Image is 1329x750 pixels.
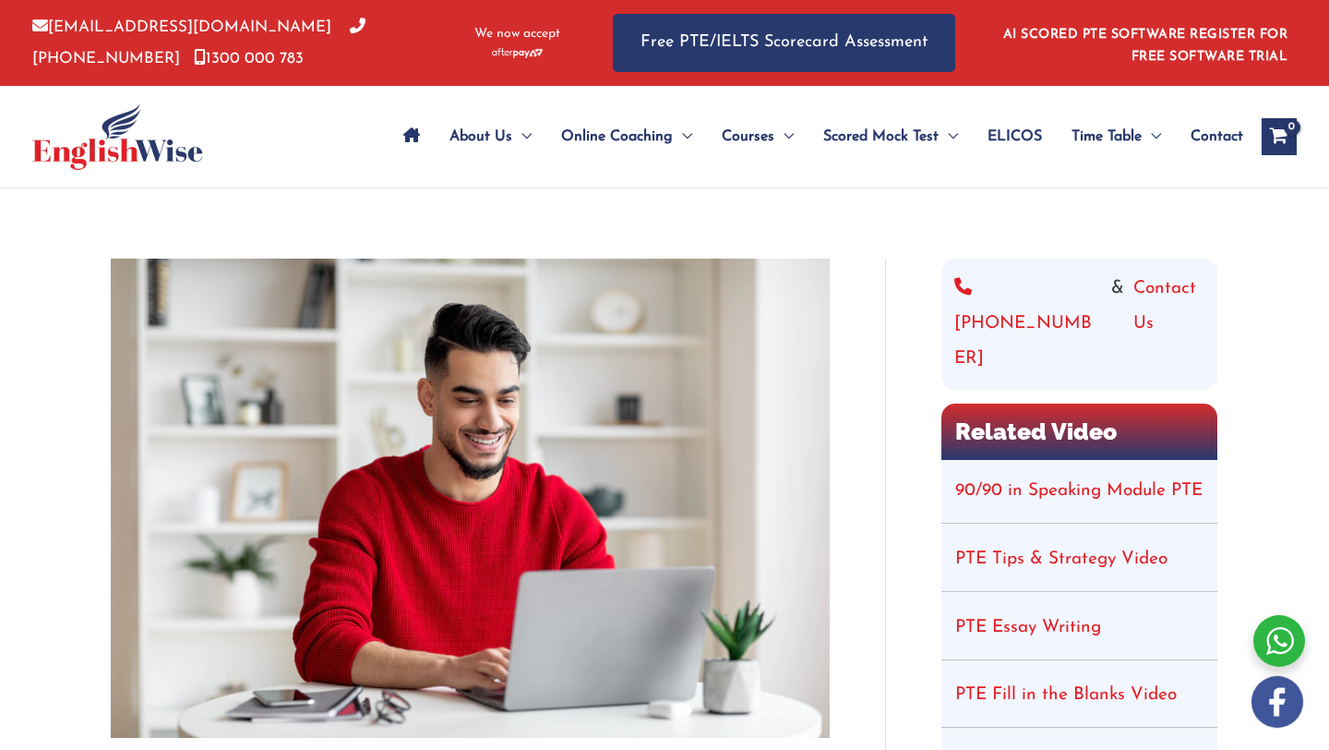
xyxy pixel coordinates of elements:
a: Contact Us [1133,272,1204,377]
a: AI SCORED PTE SOFTWARE REGISTER FOR FREE SOFTWARE TRIAL [1003,28,1288,64]
nav: Site Navigation: Main Menu [389,104,1243,169]
span: Menu Toggle [512,104,532,169]
a: Free PTE/IELTS Scorecard Assessment [613,14,955,72]
div: & [954,272,1204,377]
a: PTE Fill in the Blanks Video [955,686,1177,704]
span: We now accept [474,25,560,43]
span: Menu Toggle [939,104,958,169]
span: Scored Mock Test [823,104,939,169]
a: Online CoachingMenu Toggle [546,104,707,169]
a: About UsMenu Toggle [435,104,546,169]
a: [PHONE_NUMBER] [32,19,365,66]
a: Contact [1176,104,1243,169]
a: 90/90 in Speaking Module PTE [955,482,1203,500]
span: Time Table [1072,104,1142,169]
a: [PHONE_NUMBER] [954,272,1102,377]
a: [EMAIL_ADDRESS][DOMAIN_NAME] [32,19,331,35]
span: About Us [449,104,512,169]
span: Menu Toggle [673,104,692,169]
img: cropped-ew-logo [32,103,203,170]
img: Afterpay-Logo [492,48,543,58]
a: Time TableMenu Toggle [1057,104,1176,169]
span: Contact [1191,104,1243,169]
aside: Header Widget 1 [992,13,1297,73]
a: CoursesMenu Toggle [707,104,808,169]
a: ELICOS [973,104,1057,169]
a: PTE Tips & Strategy Video [955,550,1167,568]
a: PTE Essay Writing [955,619,1101,636]
a: View Shopping Cart, empty [1262,118,1297,155]
img: white-facebook.png [1251,676,1303,728]
a: 1300 000 783 [194,51,304,67]
a: Scored Mock TestMenu Toggle [808,104,973,169]
span: Menu Toggle [1142,104,1161,169]
span: Courses [722,104,774,169]
span: ELICOS [988,104,1042,169]
span: Menu Toggle [774,104,794,169]
span: Online Coaching [561,104,673,169]
h2: Related Video [941,404,1217,460]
